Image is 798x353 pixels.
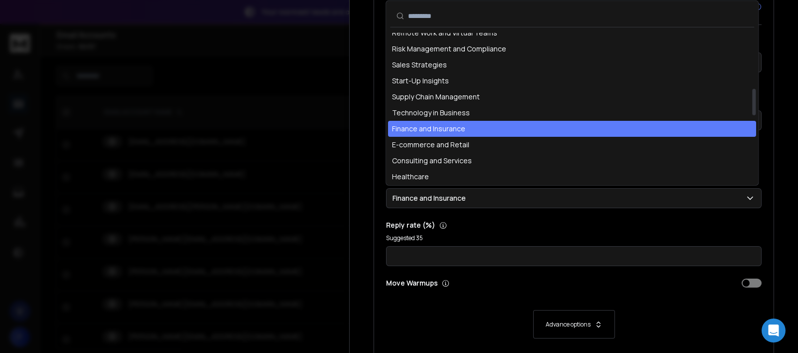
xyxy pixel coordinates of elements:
span: Remote Work and Virtual Teams [392,28,497,38]
span: E-commerce and Retail [392,140,469,150]
span: Consulting and Services [392,156,472,166]
span: Technology in Business [392,108,470,118]
span: Supply Chain Management [392,92,480,102]
span: Healthcare [392,172,429,182]
div: Open Intercom Messenger [762,319,786,343]
span: Start-Up Insights [392,76,449,86]
span: Sales Strategies [392,60,447,70]
span: Finance and Insurance [392,124,465,134]
span: Risk Management and Compliance [392,44,506,54]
